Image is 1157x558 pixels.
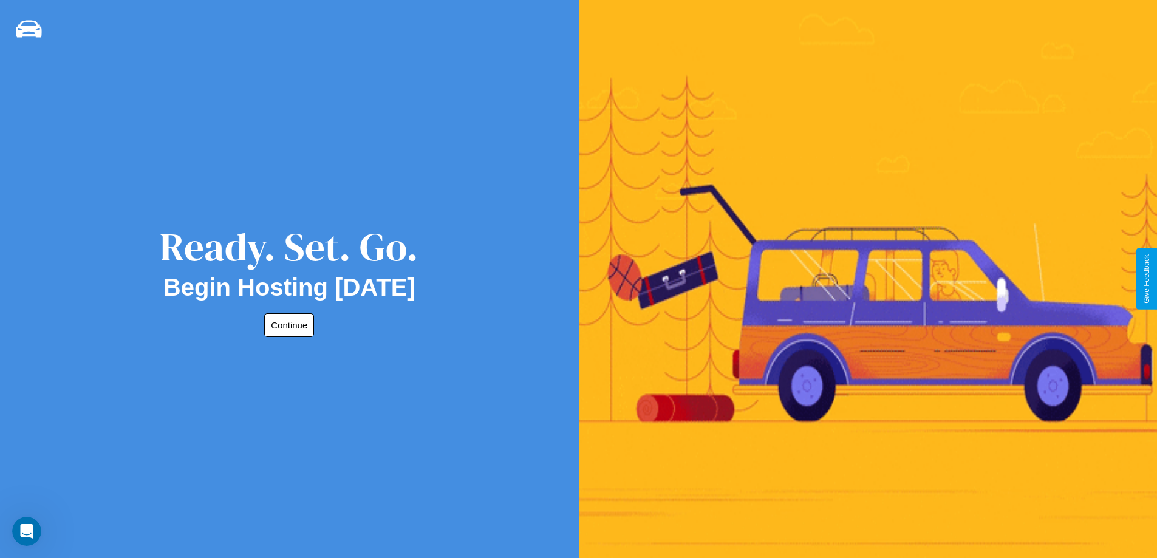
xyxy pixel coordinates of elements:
[1142,254,1151,304] div: Give Feedback
[163,274,415,301] h2: Begin Hosting [DATE]
[12,517,41,546] iframe: Intercom live chat
[160,220,418,274] div: Ready. Set. Go.
[264,313,314,337] button: Continue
